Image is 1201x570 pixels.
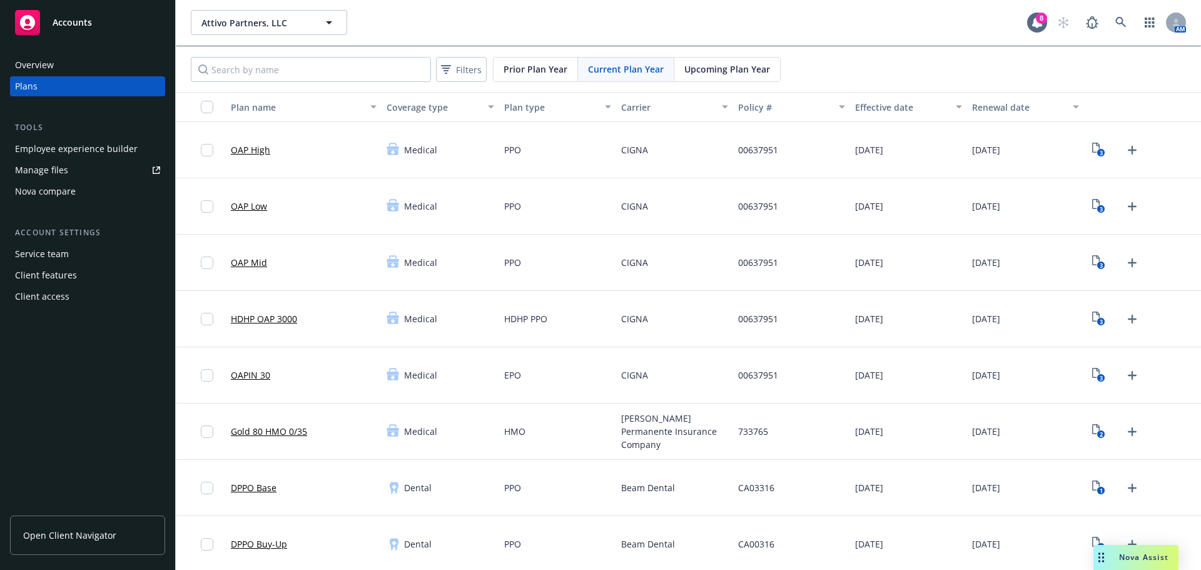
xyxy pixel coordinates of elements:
[1122,422,1142,442] a: Upload Plan Documents
[1036,13,1047,24] div: 8
[191,57,431,82] input: Search by name
[504,101,597,114] div: Plan type
[855,481,883,494] span: [DATE]
[1100,262,1103,270] text: 3
[231,425,307,438] a: Gold 80 HMO 0/35
[1089,253,1109,273] a: View Plan Documents
[621,412,728,451] span: [PERSON_NAME] Permanente Insurance Company
[850,92,967,122] button: Effective date
[53,18,92,28] span: Accounts
[404,312,437,325] span: Medical
[15,265,77,285] div: Client features
[1080,10,1105,35] a: Report a Bug
[855,312,883,325] span: [DATE]
[436,57,487,82] button: Filters
[201,16,310,29] span: Attivo Partners, LLC
[10,287,165,307] a: Client access
[23,529,116,542] span: Open Client Navigator
[499,92,616,122] button: Plan type
[504,312,547,325] span: HDHP PPO
[972,369,1000,382] span: [DATE]
[1089,140,1109,160] a: View Plan Documents
[10,244,165,264] a: Service team
[1137,10,1162,35] a: Switch app
[1093,545,1109,570] div: Drag to move
[387,101,480,114] div: Coverage type
[404,537,432,551] span: Dental
[10,160,165,180] a: Manage files
[972,256,1000,269] span: [DATE]
[10,121,165,134] div: Tools
[1100,374,1103,382] text: 3
[621,200,648,213] span: CIGNA
[1108,10,1133,35] a: Search
[972,537,1000,551] span: [DATE]
[972,143,1000,156] span: [DATE]
[967,92,1084,122] button: Renewal date
[231,537,287,551] a: DPPO Buy-Up
[1122,140,1142,160] a: Upload Plan Documents
[1089,365,1109,385] a: View Plan Documents
[1122,309,1142,329] a: Upload Plan Documents
[504,369,521,382] span: EPO
[855,101,948,114] div: Effective date
[855,256,883,269] span: [DATE]
[456,63,482,76] span: Filters
[231,481,276,494] a: DPPO Base
[1100,149,1103,157] text: 3
[738,425,768,438] span: 733765
[10,139,165,159] a: Employee experience builder
[738,256,778,269] span: 00637951
[684,63,770,76] span: Upcoming Plan Year
[201,144,213,156] input: Toggle Row Selected
[10,76,165,96] a: Plans
[231,312,297,325] a: HDHP OAP 3000
[855,369,883,382] span: [DATE]
[504,200,521,213] span: PPO
[201,200,213,213] input: Toggle Row Selected
[621,481,675,494] span: Beam Dental
[733,92,850,122] button: Policy #
[231,101,363,114] div: Plan name
[972,481,1000,494] span: [DATE]
[972,312,1000,325] span: [DATE]
[1089,534,1109,554] a: View Plan Documents
[404,369,437,382] span: Medical
[1122,534,1142,554] a: Upload Plan Documents
[621,143,648,156] span: CIGNA
[1089,196,1109,216] a: View Plan Documents
[10,226,165,239] div: Account settings
[588,63,664,76] span: Current Plan Year
[1122,196,1142,216] a: Upload Plan Documents
[621,256,648,269] span: CIGNA
[616,92,733,122] button: Carrier
[201,482,213,494] input: Toggle Row Selected
[191,10,347,35] button: Attivo Partners, LLC
[855,425,883,438] span: [DATE]
[1122,253,1142,273] a: Upload Plan Documents
[621,537,675,551] span: Beam Dental
[438,61,484,79] span: Filters
[972,101,1065,114] div: Renewal date
[15,287,69,307] div: Client access
[15,139,138,159] div: Employee experience builder
[1051,10,1076,35] a: Start snowing
[738,101,831,114] div: Policy #
[738,312,778,325] span: 00637951
[1089,478,1109,498] a: View Plan Documents
[231,143,270,156] a: OAP High
[15,76,38,96] div: Plans
[504,63,567,76] span: Prior Plan Year
[10,265,165,285] a: Client features
[404,143,437,156] span: Medical
[15,244,69,264] div: Service team
[1100,318,1103,326] text: 3
[855,143,883,156] span: [DATE]
[504,481,521,494] span: PPO
[404,256,437,269] span: Medical
[201,101,213,113] input: Select all
[504,537,521,551] span: PPO
[201,369,213,382] input: Toggle Row Selected
[504,425,525,438] span: HMO
[1119,552,1168,562] span: Nova Assist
